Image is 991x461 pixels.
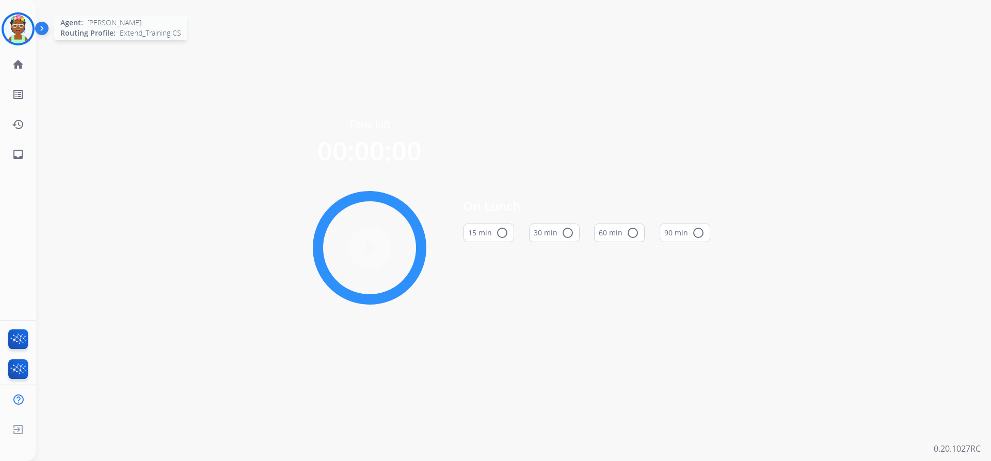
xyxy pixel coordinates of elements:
[317,133,422,168] span: 00:00:00
[12,58,24,71] mat-icon: home
[120,28,181,38] span: Extend_Training CS
[692,227,705,239] mat-icon: radio_button_unchecked
[60,18,83,28] span: Agent:
[594,224,645,242] button: 60 min
[12,118,24,131] mat-icon: history
[496,227,508,239] mat-icon: radio_button_unchecked
[463,197,710,215] span: On Lunch
[562,227,574,239] mat-icon: radio_button_unchecked
[660,224,710,242] button: 90 min
[12,148,24,161] mat-icon: inbox
[463,224,514,242] button: 15 min
[60,28,116,38] span: Routing Profile:
[627,227,639,239] mat-icon: radio_button_unchecked
[87,18,141,28] span: [PERSON_NAME]
[4,14,33,43] img: avatar
[349,117,391,132] span: Time left
[12,88,24,101] mat-icon: list_alt
[934,442,981,455] p: 0.20.1027RC
[529,224,580,242] button: 30 min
